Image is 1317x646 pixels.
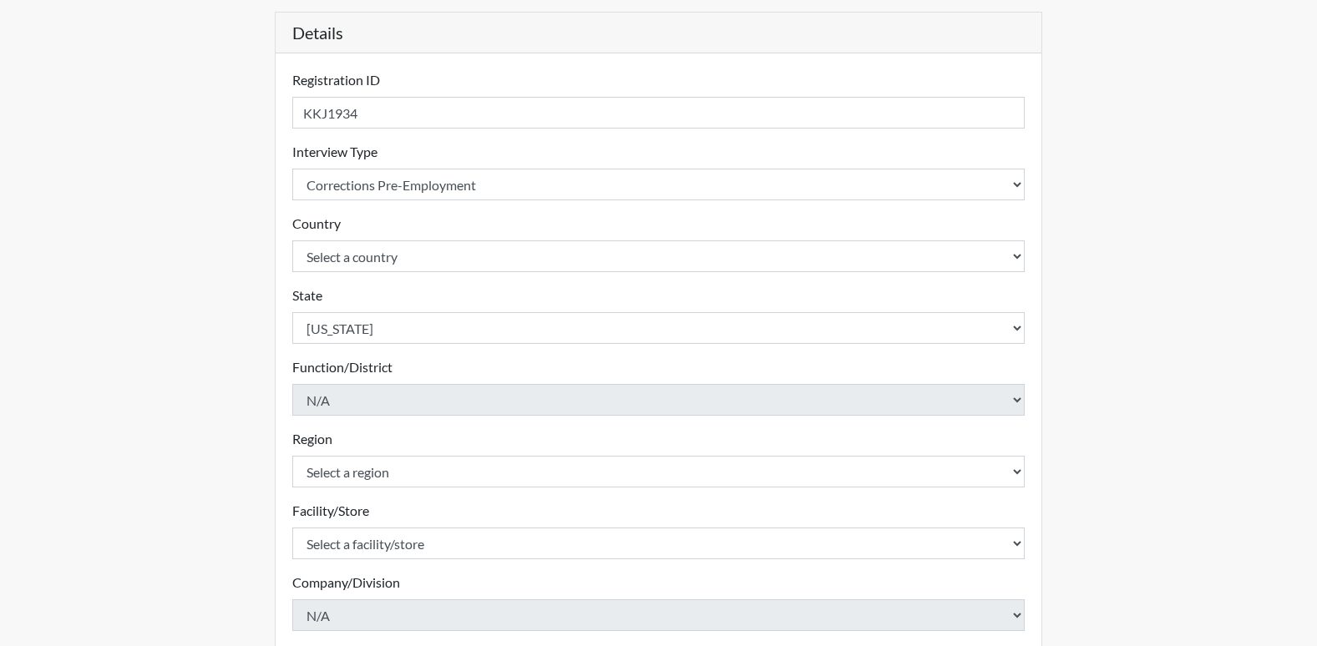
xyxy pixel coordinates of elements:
label: Registration ID [292,70,380,90]
label: Function/District [292,357,393,377]
h5: Details [276,13,1042,53]
label: Country [292,214,341,234]
label: Interview Type [292,142,377,162]
label: State [292,285,322,305]
label: Facility/Store [292,501,369,521]
input: Insert a Registration ID, which needs to be a unique alphanumeric value for each interviewee [292,97,1026,129]
label: Company/Division [292,573,400,593]
label: Region [292,429,332,449]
